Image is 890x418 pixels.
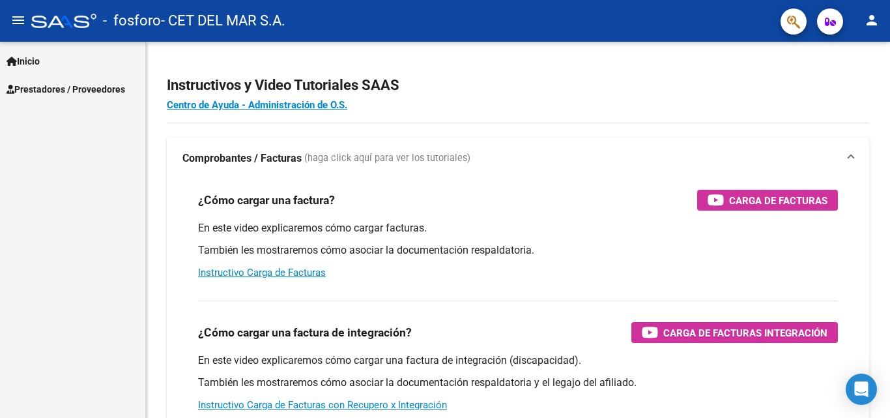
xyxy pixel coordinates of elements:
button: Carga de Facturas [697,190,838,211]
h3: ¿Cómo cargar una factura de integración? [198,323,412,342]
span: - CET DEL MAR S.A. [161,7,285,35]
p: También les mostraremos cómo asociar la documentación respaldatoria. [198,243,838,258]
span: Carga de Facturas [729,192,827,209]
span: - fosforo [103,7,161,35]
mat-icon: person [864,12,880,28]
p: En este video explicaremos cómo cargar facturas. [198,221,838,235]
a: Instructivo Carga de Facturas [198,267,326,278]
a: Centro de Ayuda - Administración de O.S. [167,99,347,111]
p: En este video explicaremos cómo cargar una factura de integración (discapacidad). [198,353,838,368]
mat-icon: menu [10,12,26,28]
div: Open Intercom Messenger [846,374,877,405]
strong: Comprobantes / Facturas [182,151,302,166]
button: Carga de Facturas Integración [631,322,838,343]
a: Instructivo Carga de Facturas con Recupero x Integración [198,399,447,411]
span: Inicio [7,54,40,68]
span: Carga de Facturas Integración [663,325,827,341]
p: También les mostraremos cómo asociar la documentación respaldatoria y el legajo del afiliado. [198,376,838,390]
h2: Instructivos y Video Tutoriales SAAS [167,73,869,98]
span: (haga click aquí para ver los tutoriales) [304,151,470,166]
span: Prestadores / Proveedores [7,82,125,97]
h3: ¿Cómo cargar una factura? [198,191,335,209]
mat-expansion-panel-header: Comprobantes / Facturas (haga click aquí para ver los tutoriales) [167,138,869,179]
